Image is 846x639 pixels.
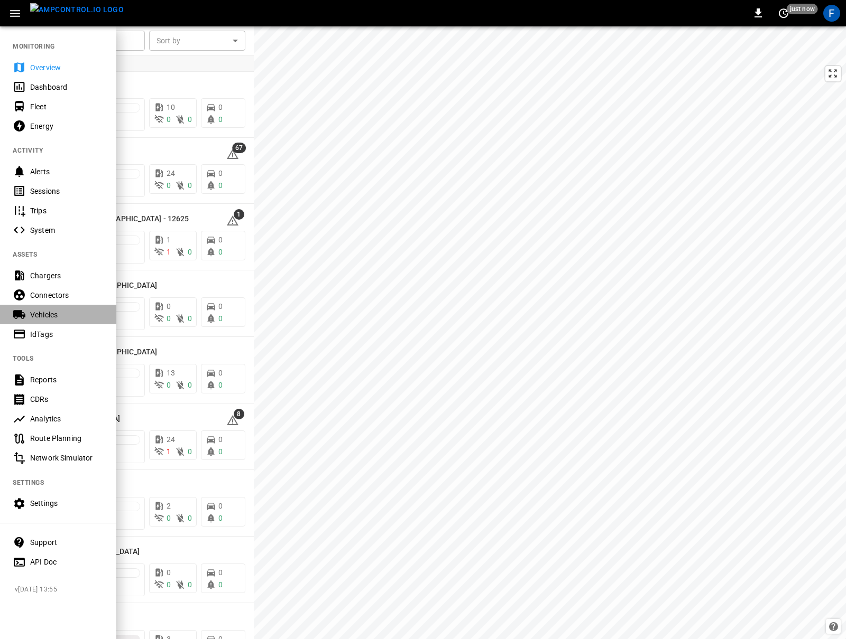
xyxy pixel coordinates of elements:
[30,101,104,112] div: Fleet
[15,585,108,595] span: v [DATE] 13:55
[30,394,104,405] div: CDRs
[30,374,104,385] div: Reports
[30,270,104,281] div: Chargers
[30,498,104,509] div: Settings
[30,309,104,320] div: Vehicles
[30,166,104,177] div: Alerts
[30,290,104,300] div: Connectors
[30,453,104,463] div: Network Simulator
[30,3,124,16] img: ampcontrol.io logo
[30,329,104,340] div: IdTags
[30,205,104,216] div: Trips
[30,414,104,424] div: Analytics
[823,5,840,22] div: profile-icon
[30,82,104,92] div: Dashboard
[787,4,818,14] span: just now
[30,62,104,73] div: Overview
[775,5,792,22] button: set refresh interval
[30,557,104,567] div: API Doc
[30,433,104,444] div: Route Planning
[30,225,104,236] div: System
[30,121,104,131] div: Energy
[30,186,104,196] div: Sessions
[30,537,104,548] div: Support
